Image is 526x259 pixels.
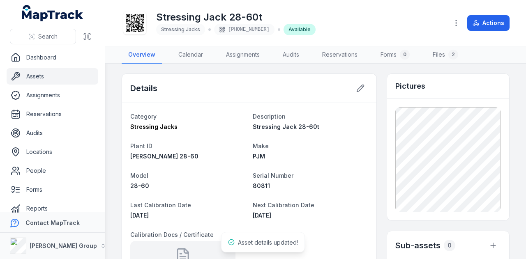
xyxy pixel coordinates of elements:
[7,125,98,141] a: Audits
[10,29,76,44] button: Search
[426,46,465,64] a: Files2
[130,113,157,120] span: Category
[316,46,364,64] a: Reservations
[253,202,314,209] span: Next Calibration Date
[374,46,416,64] a: Forms0
[395,80,425,92] h3: Pictures
[444,240,455,251] div: 0
[156,11,316,24] h1: Stressing Jack 28-60t
[7,106,98,122] a: Reservations
[130,182,149,189] span: 28-60
[7,181,98,198] a: Forms
[30,242,97,249] strong: [PERSON_NAME] Group
[400,50,410,60] div: 0
[253,123,319,130] span: Stressing Jack 28-60t
[130,83,157,94] h2: Details
[7,49,98,66] a: Dashboard
[130,231,214,238] span: Calibration Docs / Certificate
[253,113,286,120] span: Description
[253,212,271,219] time: 06/09/2025, 12:00:00 am
[7,68,98,85] a: Assets
[253,172,293,179] span: Serial Number
[38,32,58,41] span: Search
[25,219,80,226] strong: Contact MapTrack
[253,212,271,219] span: [DATE]
[130,123,178,130] span: Stressing Jacks
[395,240,441,251] h2: Sub-assets
[130,212,149,219] span: [DATE]
[253,182,270,189] span: 80811
[7,87,98,103] a: Assignments
[276,46,306,64] a: Audits
[172,46,210,64] a: Calendar
[22,5,83,21] a: MapTrack
[130,172,148,179] span: Model
[253,142,269,149] span: Make
[238,239,298,246] span: Asset details updated!
[122,46,162,64] a: Overview
[7,200,98,217] a: Reports
[7,163,98,179] a: People
[130,153,198,160] span: [PERSON_NAME] 28-60
[284,24,316,35] div: Available
[214,24,275,35] div: [PHONE_NUMBER]
[7,144,98,160] a: Locations
[219,46,266,64] a: Assignments
[130,202,191,209] span: Last Calibration Date
[253,153,265,160] span: PJM
[467,15,510,31] button: Actions
[161,26,200,32] span: Stressing Jacks
[130,142,152,149] span: Plant ID
[448,50,458,60] div: 2
[130,212,149,219] time: 06/03/2025, 12:00:00 am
